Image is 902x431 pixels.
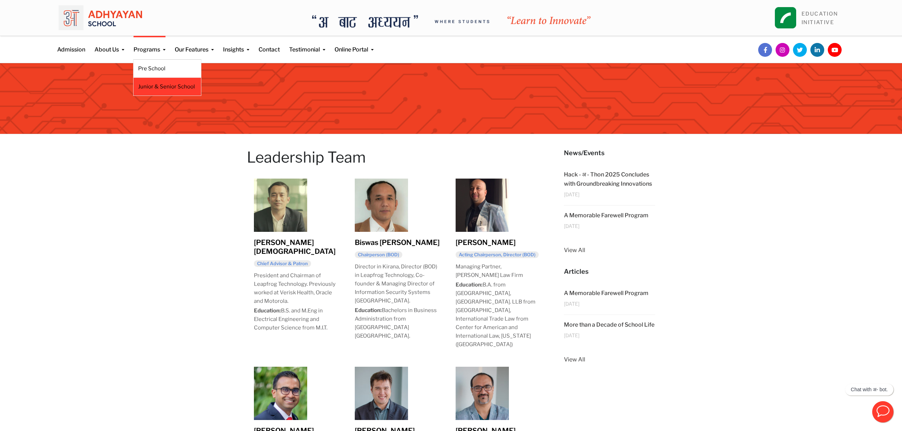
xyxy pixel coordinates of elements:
[355,238,440,247] a: Biswas [PERSON_NAME]
[564,355,656,364] a: View All
[564,246,656,255] a: View All
[355,201,408,208] a: Biswas Shrestha
[259,36,280,54] a: Contact
[456,389,509,396] a: Chandika Bhandari
[456,238,516,247] a: [PERSON_NAME]
[456,201,509,208] a: Miraj Shrestha
[254,260,311,267] h6: Chief Advisor & Patron
[564,212,648,219] a: A Memorable Farewell Program
[851,387,888,393] p: Chat with अ- bot.
[254,389,307,396] a: Sandeep Sharma
[564,333,580,338] span: [DATE]
[564,171,652,187] a: Hack - अ - Thon 2025 Concludes with Groundbreaking Innovations
[564,321,654,328] a: More than a Decade of School Life
[355,306,441,340] p: Bachelors in Business Administration from [GEOGRAPHIC_DATA] [GEOGRAPHIC_DATA].
[335,36,374,54] a: Online Portal
[564,148,656,158] h5: News/Events
[456,262,542,279] p: Managing Partner, [PERSON_NAME] Law Firm
[289,36,325,54] a: Testimonial
[355,251,402,258] h6: Chairperson (BOD)
[254,307,281,314] strong: Education:
[564,301,580,306] span: [DATE]
[247,148,550,166] h1: Leadership Team
[138,65,196,72] a: Pre School
[57,36,85,54] a: Admission
[175,36,214,54] a: Our Features
[355,307,382,313] strong: Education:
[134,36,165,54] a: Programs
[254,271,341,305] p: President and Chairman of Leapfrog Technology. Previously worked at Verisk Health, Oracle and Mot...
[456,282,483,288] strong: Education:
[223,36,249,54] a: Insights
[254,238,336,256] a: [PERSON_NAME][DEMOGRAPHIC_DATA]
[456,251,539,258] h6: Acting Chairperson, Director (BOD)
[94,36,124,54] a: About Us
[138,83,196,91] a: Junior & Senior School
[355,389,408,396] a: Chris Sprague
[564,223,580,229] span: [DATE]
[564,192,580,197] span: [DATE]
[312,15,591,28] img: A Bata Adhyayan where students learn to Innovate
[254,306,341,332] p: B.S. and M.Eng in Electrical Engineering and Computer Science from M.I.T.
[564,267,656,276] h5: Articles
[59,5,142,30] img: logo
[802,11,838,26] a: EDUCATIONINITIATIVE
[456,280,542,349] p: B.A. from [GEOGRAPHIC_DATA], [GEOGRAPHIC_DATA]. LLB from [GEOGRAPHIC_DATA], International Trade L...
[775,7,796,28] img: square_leapfrog
[355,262,441,305] p: Director in Kirana, Director (BOD) in Leapfrog Technology, Co-founder & Managing Director of Info...
[254,201,307,208] a: Himal Karmacharya
[564,290,648,296] a: A Memorable Farewell Program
